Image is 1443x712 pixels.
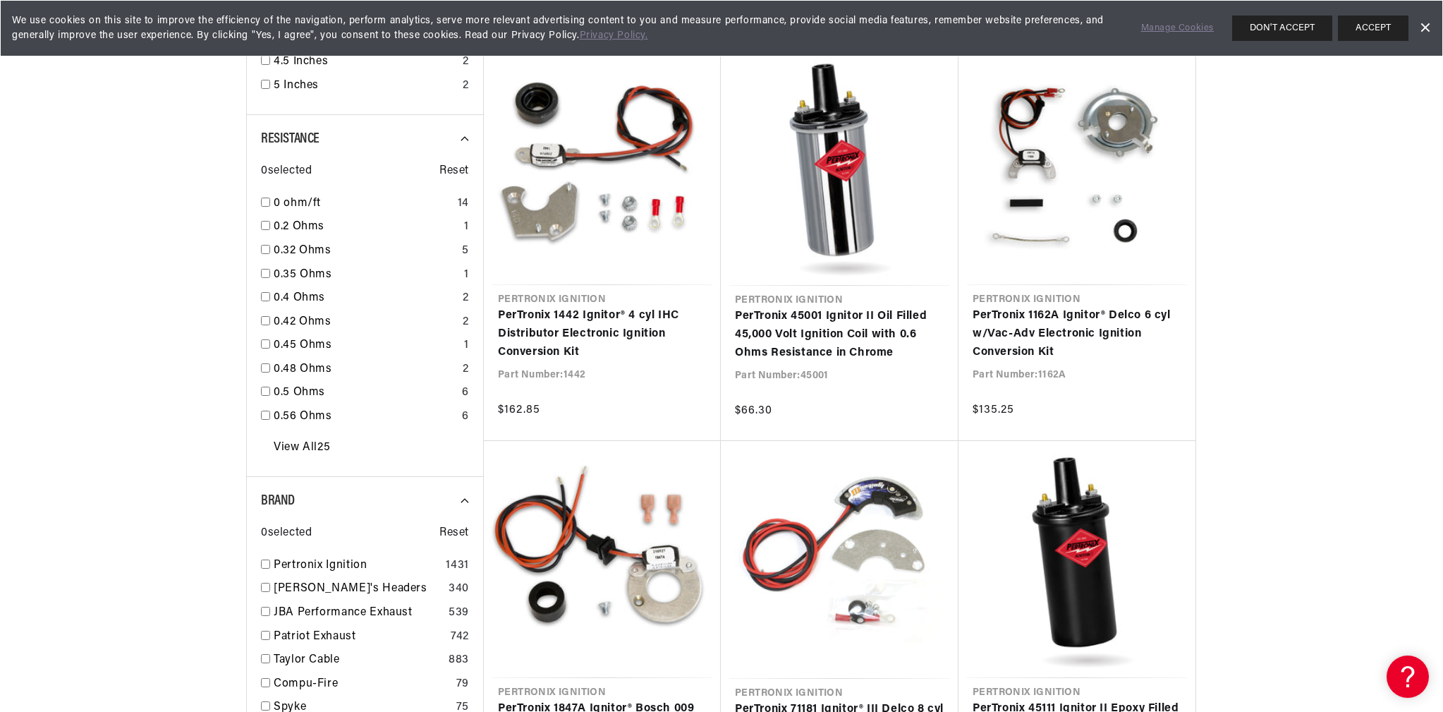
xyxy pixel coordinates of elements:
div: 2 [463,53,469,71]
div: 1 [464,337,469,355]
a: 0.56 Ohms [274,408,456,426]
a: 5 Inches [274,77,457,95]
a: 0.5 Ohms [274,384,456,402]
a: Manage Cookies [1141,21,1214,36]
a: 0.4 Ohms [274,289,457,308]
span: Resistance [261,132,319,146]
div: 2 [463,289,469,308]
a: 0.35 Ohms [274,266,458,284]
a: 0.48 Ohms [274,361,457,379]
a: [PERSON_NAME]'s Headers [274,580,443,598]
a: Taylor Cable [274,651,443,670]
div: 742 [451,628,469,646]
span: 0 selected [261,162,312,181]
a: 0.45 Ohms [274,337,458,355]
button: DON'T ACCEPT [1232,16,1332,41]
span: We use cookies on this site to improve the efficiency of the navigation, perform analytics, serve... [12,13,1121,43]
div: 1 [464,266,469,284]
button: ACCEPT [1338,16,1408,41]
a: JBA Performance Exhaust [274,604,443,622]
a: Pertronix Ignition [274,557,440,575]
a: PerTronix 1442 Ignitor® 4 cyl IHC Distributor Electronic Ignition Conversion Kit [498,307,707,361]
a: Privacy Policy. [580,30,648,41]
a: 0 ohm/ft [274,195,452,213]
div: 6 [462,384,469,402]
a: PerTronix 45001 Ignitor II Oil Filled 45,000 Volt Ignition Coil with 0.6 Ohms Resistance in Chrome [735,308,944,362]
a: Patriot Exhaust [274,628,445,646]
div: 2 [463,77,469,95]
a: Dismiss Banner [1414,18,1435,39]
span: 0 selected [261,524,312,543]
div: 2 [463,313,469,332]
div: 79 [456,675,469,694]
div: 2 [463,361,469,379]
span: Reset [439,162,469,181]
a: Compu-Fire [274,675,451,694]
a: 0.32 Ohms [274,242,456,260]
div: 340 [449,580,469,598]
div: 5 [462,242,469,260]
a: 4.5 Inches [274,53,457,71]
div: 539 [449,604,469,622]
span: Brand [261,494,295,508]
a: 0.2 Ohms [274,218,458,236]
div: 14 [458,195,469,213]
a: 0.42 Ohms [274,313,457,332]
div: 1431 [446,557,469,575]
div: 6 [462,408,469,426]
div: 883 [449,651,469,670]
a: PerTronix 1162A Ignitor® Delco 6 cyl w/Vac-Adv Electronic Ignition Conversion Kit [973,307,1181,361]
span: Reset [439,524,469,543]
div: 1 [464,218,469,236]
a: View All 25 [274,439,330,457]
